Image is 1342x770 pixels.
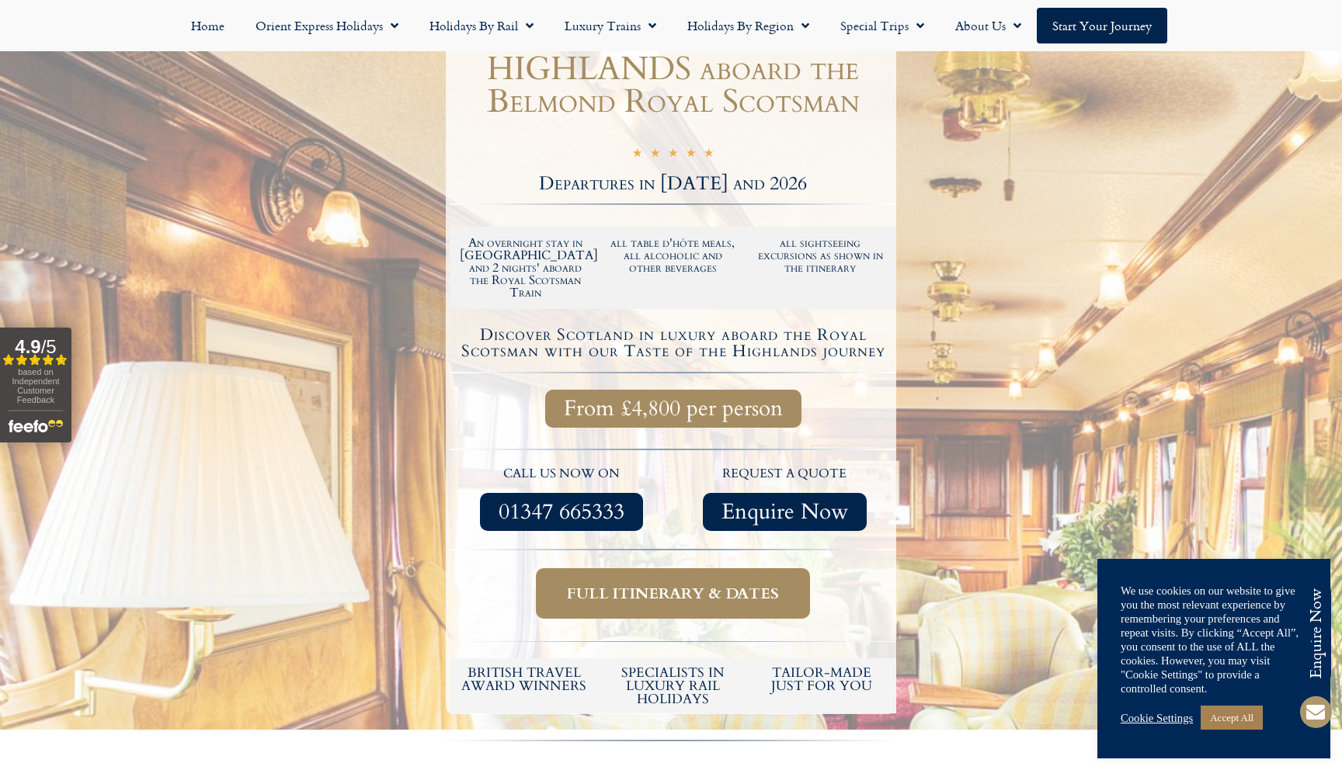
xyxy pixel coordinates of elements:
a: About Us [940,8,1037,43]
i: ☆ [686,146,696,164]
h5: tailor-made just for you [755,666,888,692]
a: Cookie Settings [1121,711,1193,725]
h5: British Travel Award winners [457,666,591,692]
i: ☆ [632,146,642,164]
i: ☆ [668,146,678,164]
span: From £4,800 per person [564,399,783,418]
div: We use cookies on our website to give you the most relevant experience by remembering your prefer... [1121,584,1307,695]
div: 5/5 [632,144,714,164]
a: Accept All [1201,706,1263,730]
a: Orient Express Holidays [240,8,414,43]
h6: Specialists in luxury rail holidays [607,666,740,706]
h2: Departures in [DATE] and 2026 [450,175,896,193]
a: 01347 665333 [480,493,643,531]
a: Full itinerary & dates [536,568,810,619]
a: Special Trips [825,8,940,43]
span: 01347 665333 [499,502,624,522]
h2: all table d'hôte meals, all alcoholic and other beverages [607,237,739,274]
a: Holidays by Rail [414,8,549,43]
h4: Discover Scotland in luxury aboard the Royal Scotsman with our Taste of the Highlands journey [452,327,894,359]
a: Enquire Now [703,493,867,531]
nav: Menu [8,8,1334,43]
span: Full itinerary & dates [567,584,779,603]
a: Luxury Trains [549,8,672,43]
a: From £4,800 per person [545,390,801,428]
span: Enquire Now [721,502,848,522]
h1: TASTE OF THE HIGHLANDS aboard the Belmond Royal Scotsman [450,20,896,118]
p: call us now on [457,464,666,484]
i: ☆ [704,146,714,164]
a: Home [176,8,240,43]
a: Holidays by Region [672,8,825,43]
h2: An overnight stay in [GEOGRAPHIC_DATA] and 2 nights' aboard the Royal Scotsman Train [460,237,592,299]
p: request a quote [681,464,889,484]
a: Start your Journey [1037,8,1167,43]
h2: all sightseeing excursions as shown in the itinerary [754,237,886,274]
i: ☆ [650,146,660,164]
